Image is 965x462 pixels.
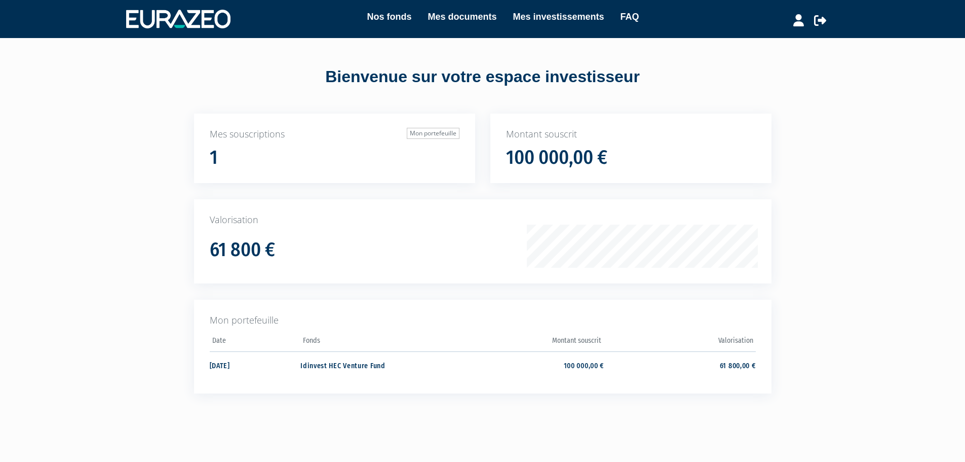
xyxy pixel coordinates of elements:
div: Bienvenue sur votre espace investisseur [171,65,794,89]
td: [DATE] [210,351,301,378]
h1: 100 000,00 € [506,147,607,168]
th: Valorisation [604,333,755,352]
td: 100 000,00 € [452,351,604,378]
th: Fonds [300,333,452,352]
p: Mon portefeuille [210,314,756,327]
img: 1732889491-logotype_eurazeo_blanc_rvb.png [126,10,230,28]
a: Mon portefeuille [407,128,459,139]
a: Mes investissements [513,10,604,24]
p: Mes souscriptions [210,128,459,141]
td: Idinvest HEC Venture Fund [300,351,452,378]
a: Nos fonds [367,10,411,24]
p: Montant souscrit [506,128,756,141]
p: Valorisation [210,214,756,227]
td: 61 800,00 € [604,351,755,378]
th: Date [210,333,301,352]
h1: 1 [210,147,218,168]
h1: 61 800 € [210,239,275,261]
a: Mes documents [428,10,496,24]
th: Montant souscrit [452,333,604,352]
a: FAQ [621,10,639,24]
